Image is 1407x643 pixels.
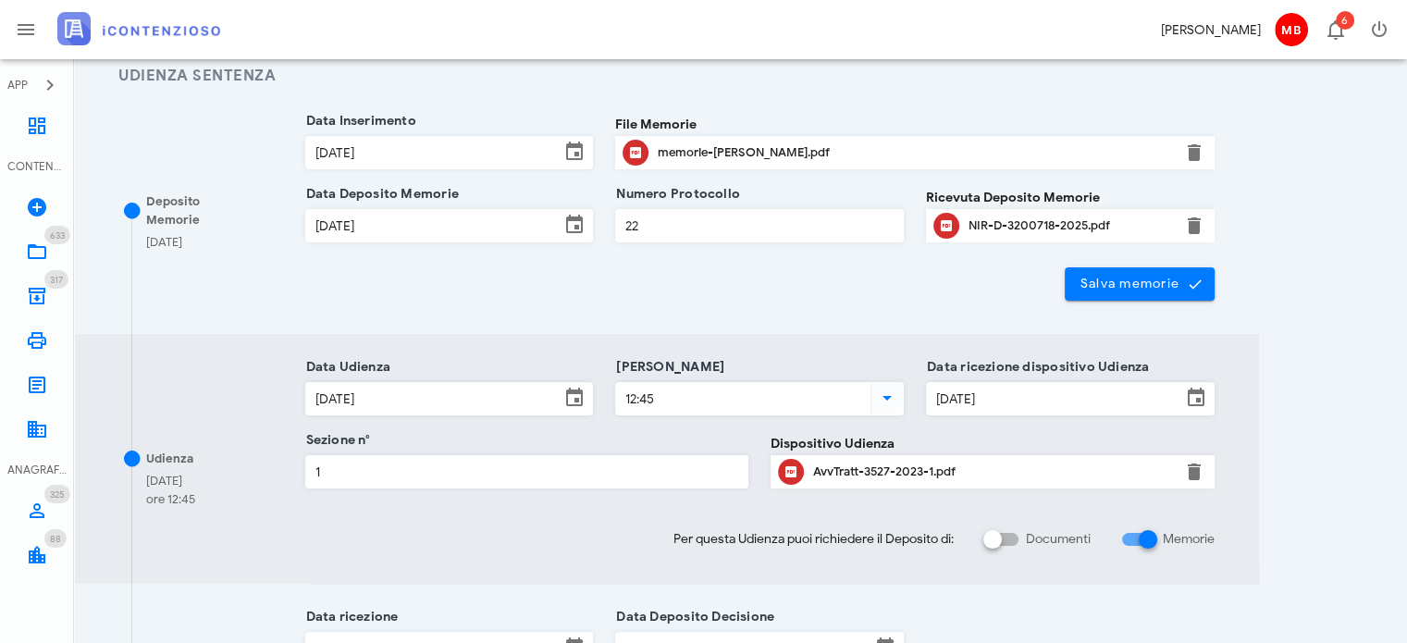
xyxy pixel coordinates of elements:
button: Clicca per aprire un'anteprima del file o scaricarlo [778,459,804,485]
span: 88 [50,533,61,545]
label: Data ricezione [301,608,399,626]
button: Elimina [1183,461,1205,483]
span: MB [1275,13,1308,46]
div: ore 12:45 [146,490,195,509]
input: Sezione n° [306,456,748,488]
label: Data Udienza [301,358,391,377]
label: File Memorie [615,115,697,134]
span: Distintivo [44,270,68,289]
label: Data Deposito Memorie [301,185,459,204]
span: 317 [50,274,63,286]
h3: Udienza Sentenza [118,65,1215,88]
label: Sezione n° [301,431,371,450]
span: Distintivo [44,485,70,503]
img: logo-text-2x.png [57,12,220,45]
input: Numero Protocollo [616,210,903,241]
div: NIR-D-3200718-2025.pdf [969,218,1172,233]
button: Clicca per aprire un'anteprima del file o scaricarlo [933,213,959,239]
button: Clicca per aprire un'anteprima del file o scaricarlo [623,140,648,166]
div: ANAGRAFICA [7,462,67,478]
span: Per questa Udienza puoi richiedere il Deposito di: [673,529,954,549]
label: Data Inserimento [301,112,416,130]
div: Clicca per aprire un'anteprima del file o scaricarlo [969,211,1172,241]
span: 633 [50,229,65,241]
span: Distintivo [44,529,67,548]
label: Data Deposito Decisione [611,608,774,626]
input: Ora Udienza [616,383,867,414]
label: Numero Protocollo [611,185,740,204]
button: Salva memorie [1065,267,1216,301]
div: Clicca per aprire un'anteprima del file o scaricarlo [658,138,1172,167]
div: Udienza [146,450,193,468]
label: Documenti [1026,530,1091,549]
button: MB [1268,7,1313,52]
button: Elimina [1183,215,1205,237]
span: Salva memorie [1080,276,1201,292]
button: Elimina [1183,142,1205,164]
label: Dispositivo Udienza [771,434,895,453]
label: Memorie [1163,530,1215,549]
label: Data ricezione dispositivo Udienza [921,358,1149,377]
div: [PERSON_NAME] [1161,20,1261,40]
div: AvvTratt-3527-2023-1.pdf [813,464,1172,479]
div: memorie-[PERSON_NAME].pdf [658,145,1172,160]
label: [PERSON_NAME] [611,358,724,377]
span: Distintivo [1336,11,1354,30]
button: Distintivo [1313,7,1357,52]
div: [DATE] [146,472,195,490]
label: Ricevuta Deposito Memorie [926,188,1100,207]
span: Distintivo [44,226,70,244]
div: [DATE] [146,233,182,252]
div: Deposito Memorie [146,192,255,229]
div: Clicca per aprire un'anteprima del file o scaricarlo [813,457,1172,487]
div: CONTENZIOSO [7,158,67,175]
span: 325 [50,488,65,501]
